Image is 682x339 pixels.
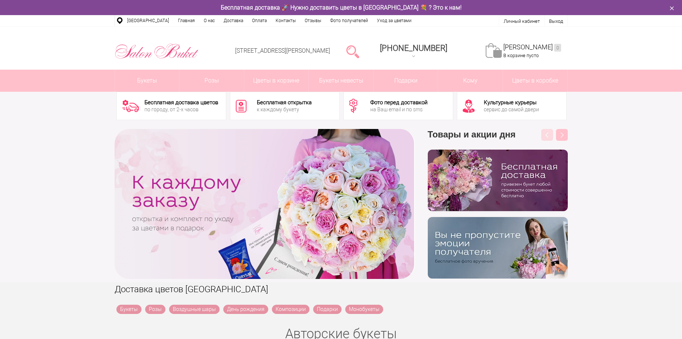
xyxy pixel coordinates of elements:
[169,305,220,314] a: Воздушные шары
[428,217,568,279] img: v9wy31nijnvkfycrkduev4dhgt9psb7e.png.webp
[503,70,567,92] a: Цветы в коробке
[380,43,447,53] span: [PHONE_NUMBER]
[272,305,309,314] a: Композиции
[375,41,452,62] a: [PHONE_NUMBER]
[174,15,199,26] a: Главная
[145,305,165,314] a: Розы
[271,15,300,26] a: Контакты
[374,70,438,92] a: Подарки
[309,70,373,92] a: Букеты невесты
[219,15,248,26] a: Доставка
[199,15,219,26] a: О нас
[438,70,503,92] span: Кому
[549,18,563,24] a: Выход
[345,305,383,314] a: Монобукеты
[300,15,326,26] a: Отзывы
[370,107,427,112] div: на Ваш email и по sms
[179,70,244,92] a: Розы
[115,70,179,92] a: Букеты
[313,305,342,314] a: Подарки
[248,15,271,26] a: Оплата
[504,18,540,24] a: Личный кабинет
[223,305,268,314] a: День рождения
[144,100,218,105] div: Бесплатная доставка цветов
[484,100,539,105] div: Культурные курьеры
[373,15,416,26] a: Уход за цветами
[257,100,312,105] div: Бесплатная открытка
[144,107,218,112] div: по городу, от 2-х часов
[115,283,568,296] h1: Доставка цветов [GEOGRAPHIC_DATA]
[428,129,568,150] h3: Товары и акции дня
[244,70,309,92] a: Цветы в корзине
[484,107,539,112] div: сервис до самой двери
[503,43,561,52] a: [PERSON_NAME]
[257,107,312,112] div: к каждому букету
[116,305,141,314] a: Букеты
[554,44,561,52] ins: 0
[556,129,568,141] button: Next
[235,47,330,54] a: [STREET_ADDRESS][PERSON_NAME]
[503,53,539,58] span: В корзине пусто
[109,4,573,11] div: Бесплатная доставка 🚀 Нужно доставить цветы в [GEOGRAPHIC_DATA] 💐 ? Это к нам!
[115,42,199,61] img: Цветы Нижний Новгород
[326,15,373,26] a: Фото получателей
[370,100,427,105] div: Фото перед доставкой
[123,15,174,26] a: [GEOGRAPHIC_DATA]
[428,150,568,211] img: hpaj04joss48rwypv6hbykmvk1dj7zyr.png.webp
